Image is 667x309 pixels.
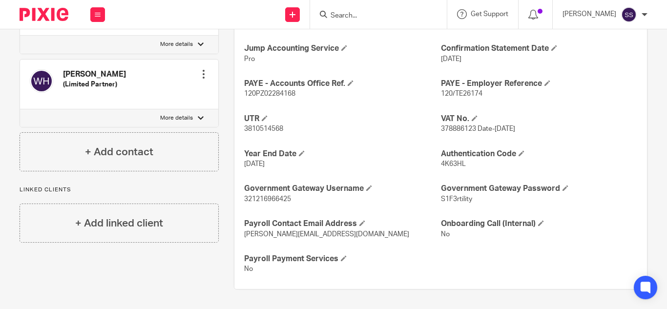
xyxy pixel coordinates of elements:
[244,56,255,62] span: Pro
[244,196,291,203] span: 321216966425
[160,114,193,122] p: More details
[244,161,265,167] span: [DATE]
[441,90,482,97] span: 120/TE26174
[30,69,53,93] img: svg%3E
[244,184,440,194] h4: Government Gateway Username
[441,161,466,167] span: 4K63HL
[471,11,508,18] span: Get Support
[441,43,637,54] h4: Confirmation Statement Date
[563,9,616,19] p: [PERSON_NAME]
[20,8,68,21] img: Pixie
[244,149,440,159] h4: Year End Date
[244,90,295,97] span: 120PZ02284168
[621,7,637,22] img: svg%3E
[441,125,515,132] span: 378886123 Date-[DATE]
[441,114,637,124] h4: VAT No.
[441,196,472,203] span: S1F3rtility
[244,79,440,89] h4: PAYE - Accounts Office Ref.
[244,43,440,54] h4: Jump Accounting Service
[244,114,440,124] h4: UTR
[160,41,193,48] p: More details
[441,184,637,194] h4: Government Gateway Password
[441,56,461,62] span: [DATE]
[85,144,153,160] h4: + Add contact
[63,69,126,80] h4: [PERSON_NAME]
[244,254,440,264] h4: Payroll Payment Services
[244,219,440,229] h4: Payroll Contact Email Address
[63,80,126,89] h5: (Limited Partner)
[441,79,637,89] h4: PAYE - Employer Reference
[330,12,417,21] input: Search
[244,125,283,132] span: 3810514568
[441,149,637,159] h4: Authentication Code
[441,219,637,229] h4: Onboarding Call (Internal)
[20,186,219,194] p: Linked clients
[244,231,409,238] span: [PERSON_NAME][EMAIL_ADDRESS][DOMAIN_NAME]
[244,266,253,272] span: No
[75,216,163,231] h4: + Add linked client
[441,231,450,238] span: No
